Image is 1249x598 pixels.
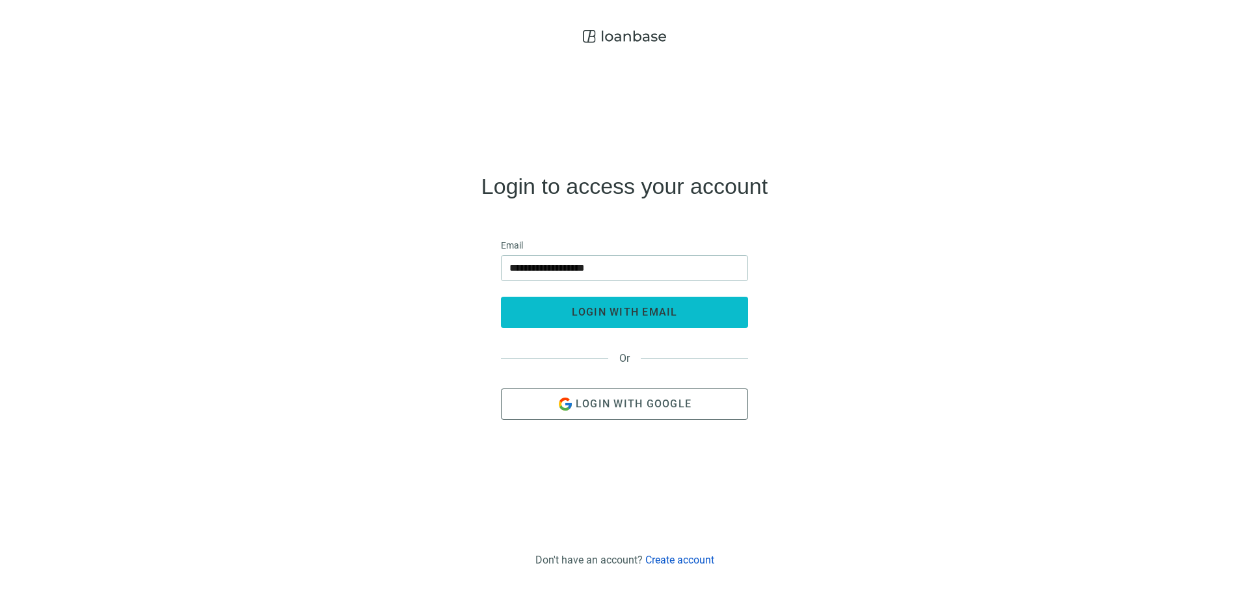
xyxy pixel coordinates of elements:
span: Login with Google [576,398,692,410]
span: Or [608,352,641,364]
a: Create account [645,554,714,566]
button: Login with Google [501,388,748,420]
span: Email [501,238,523,252]
h4: Login to access your account [481,176,768,197]
button: login with email [501,297,748,328]
span: login with email [572,306,678,318]
div: Don't have an account? [535,554,714,566]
